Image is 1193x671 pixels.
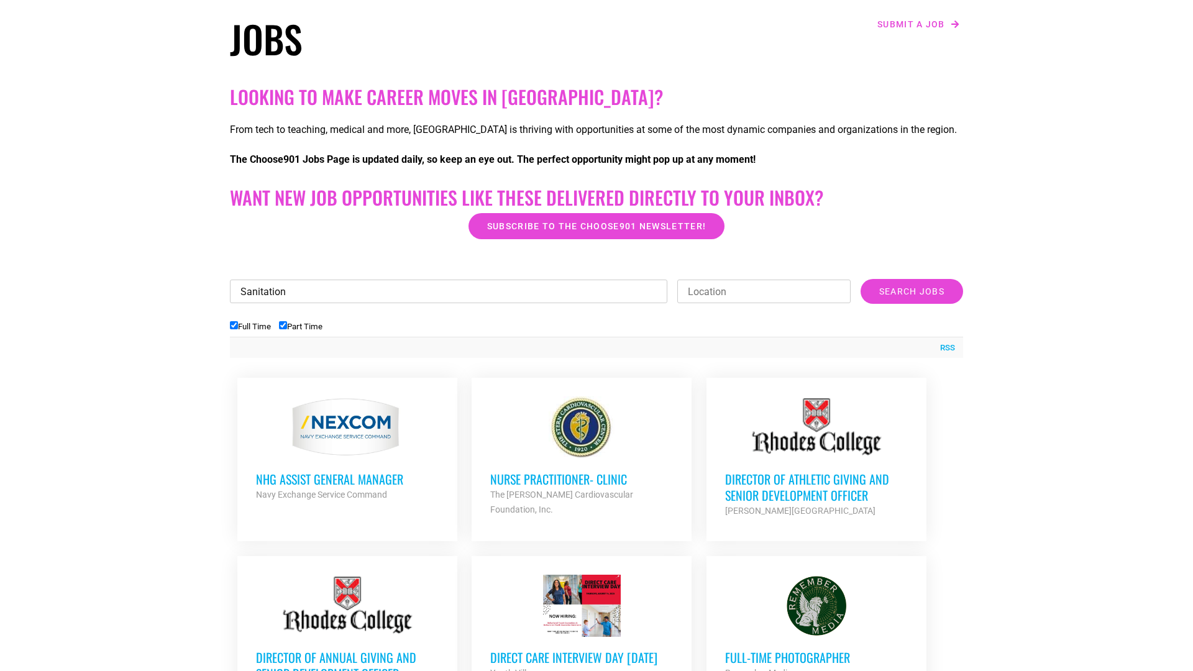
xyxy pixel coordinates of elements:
p: From tech to teaching, medical and more, [GEOGRAPHIC_DATA] is thriving with opportunities at some... [230,122,963,137]
a: RSS [934,342,955,354]
strong: The Choose901 Jobs Page is updated daily, so keep an eye out. The perfect opportunity might pop u... [230,153,756,165]
input: Part Time [279,321,287,329]
h3: Full-Time Photographer [725,649,908,665]
a: Nurse Practitioner- Clinic The [PERSON_NAME] Cardiovascular Foundation, Inc. [472,378,692,536]
h2: Want New Job Opportunities like these Delivered Directly to your Inbox? [230,186,963,209]
strong: [PERSON_NAME][GEOGRAPHIC_DATA] [725,506,875,516]
a: Submit a job [874,16,963,32]
strong: The [PERSON_NAME] Cardiovascular Foundation, Inc. [490,490,633,514]
label: Full Time [230,322,271,331]
a: Subscribe to the Choose901 newsletter! [469,213,724,239]
h3: Director of Athletic Giving and Senior Development Officer [725,471,908,503]
input: Location [677,280,851,303]
h3: NHG ASSIST GENERAL MANAGER [256,471,439,487]
a: Director of Athletic Giving and Senior Development Officer [PERSON_NAME][GEOGRAPHIC_DATA] [706,378,926,537]
input: Full Time [230,321,238,329]
strong: Navy Exchange Service Command [256,490,387,500]
h3: Direct Care Interview Day [DATE] [490,649,673,665]
label: Part Time [279,322,322,331]
a: NHG ASSIST GENERAL MANAGER Navy Exchange Service Command [237,378,457,521]
input: Search Jobs [861,279,963,304]
h3: Nurse Practitioner- Clinic [490,471,673,487]
input: Keywords [230,280,667,303]
h1: Jobs [230,16,590,61]
h2: Looking to make career moves in [GEOGRAPHIC_DATA]? [230,86,963,108]
span: Submit a job [877,20,945,29]
span: Subscribe to the Choose901 newsletter! [487,222,706,231]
